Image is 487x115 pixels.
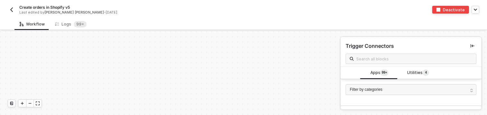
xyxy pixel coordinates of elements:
span: [PERSON_NAME] [PERSON_NAME] [44,10,104,15]
div: Last edited by - [DATE] [19,10,229,15]
div: Deactivate [443,7,465,13]
img: search [350,57,354,61]
img: back [9,7,14,12]
span: Utilities [407,69,429,77]
span: icon-collapse-left [471,44,474,48]
input: Search all blocks [356,55,472,62]
div: Trigger Connectors [346,43,394,49]
img: deactivate [436,8,440,12]
span: icon-minus [28,101,32,105]
span: Filter by categories [350,87,382,93]
button: deactivateDeactivate [432,6,469,14]
span: icon-play [20,101,24,105]
span: 4 [425,70,427,75]
sup: 103 [380,69,388,76]
sup: 433 [74,21,87,27]
div: Logs [55,21,87,27]
button: back [8,6,15,14]
span: Apps [370,69,388,77]
sup: 4 [423,69,429,76]
span: icon-expand [36,101,40,105]
div: Workflow [20,22,45,27]
span: Create orders in Shopify v5 [19,5,70,10]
